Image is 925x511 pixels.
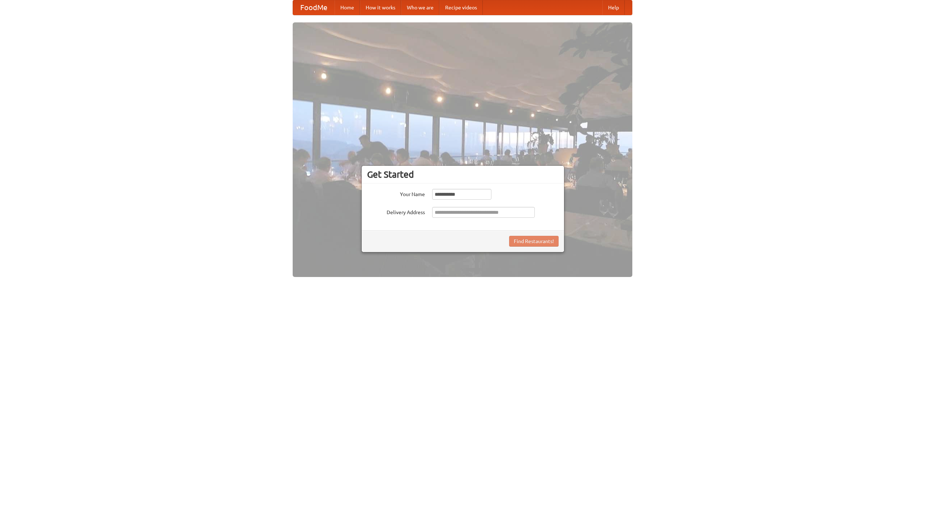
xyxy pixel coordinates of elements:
label: Your Name [367,189,425,198]
h3: Get Started [367,169,559,180]
a: Help [602,0,625,15]
a: FoodMe [293,0,335,15]
a: Home [335,0,360,15]
button: Find Restaurants! [509,236,559,247]
a: Who we are [401,0,439,15]
a: How it works [360,0,401,15]
a: Recipe videos [439,0,483,15]
label: Delivery Address [367,207,425,216]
